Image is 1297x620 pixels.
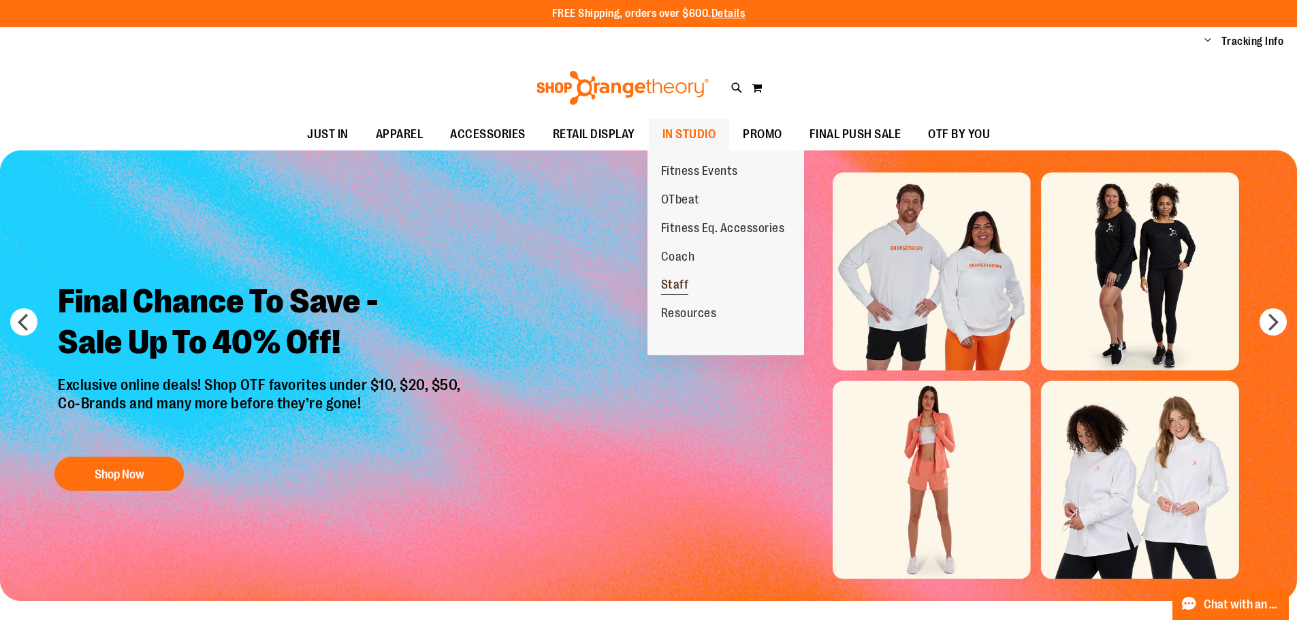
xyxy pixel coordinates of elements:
[553,119,635,150] span: RETAIL DISPLAY
[1221,34,1284,49] a: Tracking Info
[48,271,475,497] a: Final Chance To Save -Sale Up To 40% Off! Exclusive online deals! Shop OTF favorites under $10, $...
[48,271,475,376] h2: Final Chance To Save - Sale Up To 40% Off!
[376,119,423,150] span: APPAREL
[661,193,700,210] span: OTbeat
[661,306,717,323] span: Resources
[1172,589,1290,620] button: Chat with an Expert
[10,308,37,336] button: prev
[534,71,711,105] img: Shop Orangetheory
[48,376,475,443] p: Exclusive online deals! Shop OTF favorites under $10, $20, $50, Co-Brands and many more before th...
[661,278,689,295] span: Staff
[661,221,785,238] span: Fitness Eq. Accessories
[711,7,746,20] a: Details
[662,119,716,150] span: IN STUDIO
[307,119,349,150] span: JUST IN
[661,250,695,267] span: Coach
[743,119,782,150] span: PROMO
[1204,598,1281,611] span: Chat with an Expert
[552,6,746,22] p: FREE Shipping, orders over $600.
[54,457,184,491] button: Shop Now
[1260,308,1287,336] button: next
[810,119,901,150] span: FINAL PUSH SALE
[661,164,738,181] span: Fitness Events
[928,119,990,150] span: OTF BY YOU
[1204,35,1211,48] button: Account menu
[450,119,526,150] span: ACCESSORIES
